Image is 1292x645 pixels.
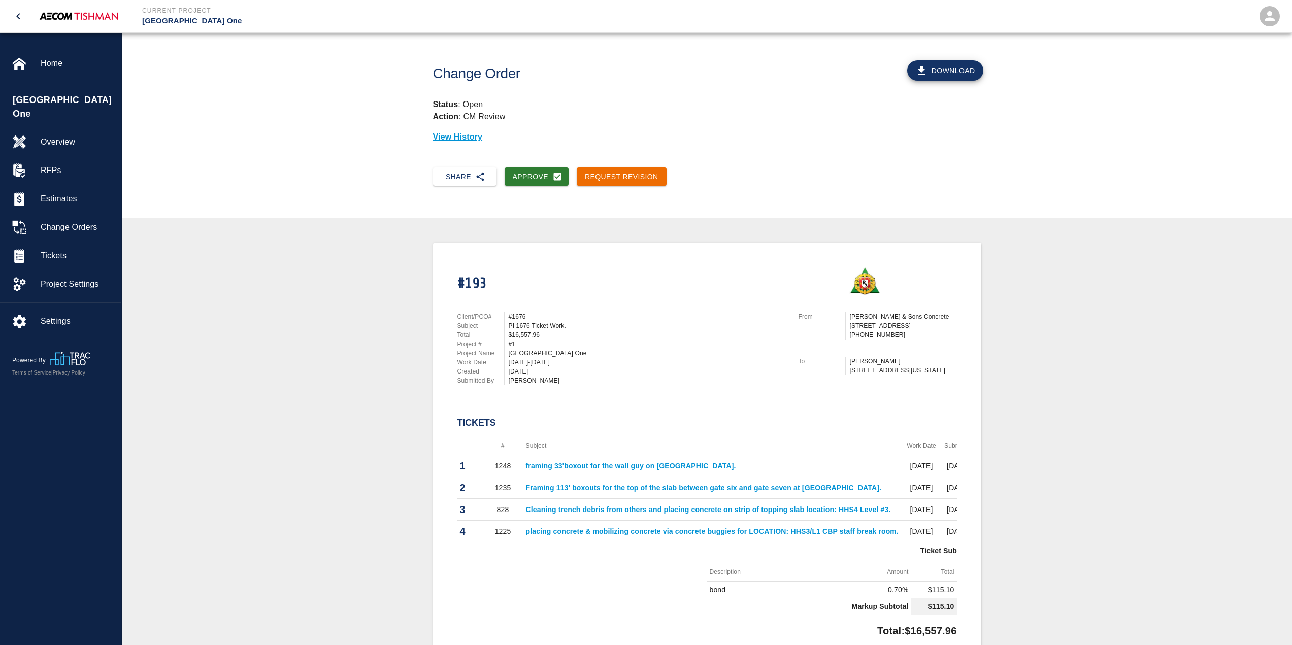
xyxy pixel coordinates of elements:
[53,370,85,376] a: Privacy Policy
[505,167,569,186] button: Approve
[907,60,983,81] button: Download
[457,312,504,321] p: Client/PCO#
[942,477,975,499] td: [DATE]
[457,358,504,367] p: Work Date
[809,582,911,598] td: 0.70%
[911,563,957,582] th: Total
[526,505,891,514] a: Cleaning trench debris from others and placing concrete on strip of topping slab location: HHS4 L...
[483,521,523,542] td: 1225
[460,480,480,495] p: 2
[50,352,90,365] img: TracFlo
[509,321,786,330] div: PI 1676 Ticket Work.
[13,93,116,121] span: [GEOGRAPHIC_DATA] One
[483,477,523,499] td: 1235
[457,418,957,429] h2: Tickets
[41,315,113,327] span: Settings
[483,436,523,455] th: #
[526,462,736,470] a: framing 33'boxout for the wall guy on [GEOGRAPHIC_DATA].
[460,524,480,539] p: 4
[877,619,956,638] p: Total: $16,557.96
[41,136,113,148] span: Overview
[36,9,122,23] img: AECOM Tishman
[433,98,981,111] p: : Open
[942,499,975,521] td: [DATE]
[911,598,957,615] td: $115.10
[809,563,911,582] th: Amount
[509,358,786,367] div: [DATE]-[DATE]
[523,436,902,455] th: Subject
[41,250,113,262] span: Tickets
[433,111,981,123] p: : CM Review
[433,100,458,109] strong: Status
[707,598,911,615] td: Markup Subtotal
[942,455,975,477] td: [DATE]
[849,267,880,295] img: Roger & Sons Concrete
[901,455,942,477] td: [DATE]
[942,521,975,542] td: [DATE]
[457,542,975,559] td: Ticket Subtotal
[483,499,523,521] td: 828
[457,376,504,385] p: Submitted By
[850,330,957,340] p: [PHONE_NUMBER]
[850,357,957,366] p: [PERSON_NAME]
[41,221,113,233] span: Change Orders
[1241,596,1292,645] iframe: Chat Widget
[911,582,957,598] td: $115.10
[142,15,701,27] p: [GEOGRAPHIC_DATA] One
[41,164,113,177] span: RFPs
[509,312,786,321] div: #1676
[942,436,975,455] th: Submitted
[850,366,957,375] p: [STREET_ADDRESS][US_STATE]
[460,458,480,473] p: 1
[41,57,113,70] span: Home
[901,436,942,455] th: Work Date
[509,349,786,358] div: [GEOGRAPHIC_DATA] One
[850,312,957,321] p: [PERSON_NAME] & Sons Concrete
[509,367,786,376] div: [DATE]
[433,167,496,186] button: Share
[457,367,504,376] p: Created
[509,340,786,349] div: #1
[142,6,701,15] p: Current Project
[577,167,667,186] button: Request Revision
[850,321,957,330] p: [STREET_ADDRESS]
[457,349,504,358] p: Project Name
[433,131,981,143] p: View History
[457,340,504,349] p: Project #
[460,502,480,517] p: 3
[707,582,809,598] td: bond
[509,376,786,385] div: [PERSON_NAME]
[901,477,942,499] td: [DATE]
[707,563,809,582] th: Description
[509,330,786,340] div: $16,557.96
[483,455,523,477] td: 1248
[457,275,487,292] h1: #193
[901,521,942,542] td: [DATE]
[901,499,942,521] td: [DATE]
[799,357,845,366] p: To
[457,321,504,330] p: Subject
[41,193,113,205] span: Estimates
[526,484,882,492] a: Framing 113' boxouts for the top of the slab between gate six and gate seven at [GEOGRAPHIC_DATA].
[433,112,459,121] strong: Action
[6,4,30,28] button: open drawer
[12,356,50,365] p: Powered By
[51,370,53,376] span: |
[457,330,504,340] p: Total
[526,527,899,535] a: placing concrete & mobilizing concrete via concrete buggies for LOCATION: HHS3/L1 CBP staff break...
[433,65,749,82] h1: Change Order
[12,370,51,376] a: Terms of Service
[799,312,845,321] p: From
[41,278,113,290] span: Project Settings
